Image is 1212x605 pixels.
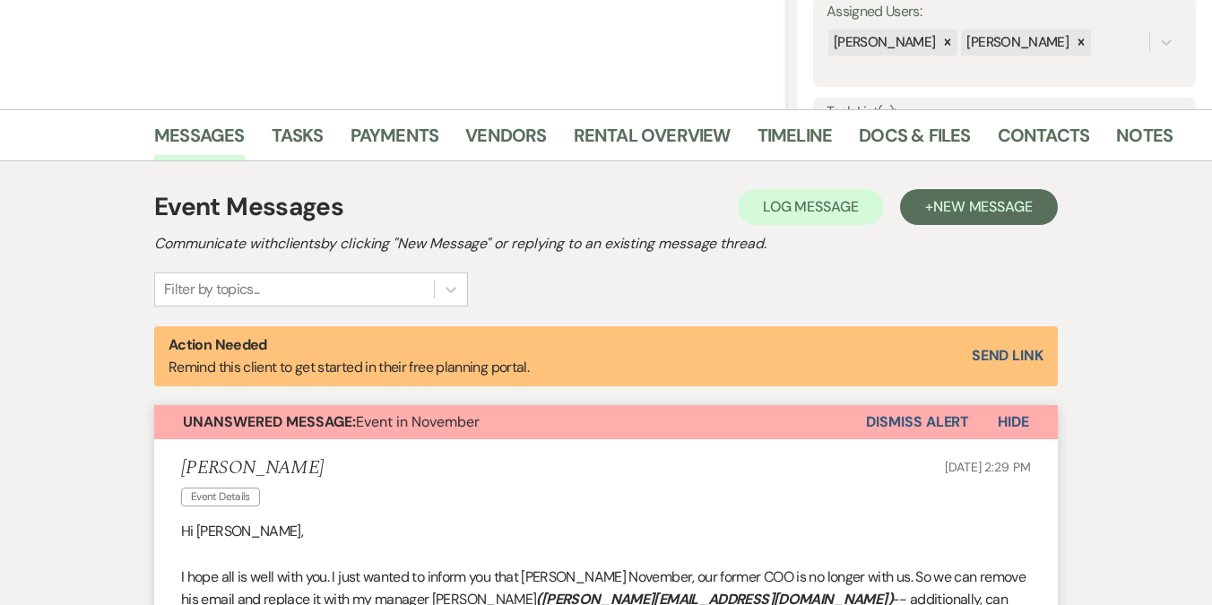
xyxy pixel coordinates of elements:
[351,121,439,160] a: Payments
[859,121,970,160] a: Docs & Files
[738,189,884,225] button: Log Message
[998,121,1090,160] a: Contacts
[763,197,859,216] span: Log Message
[900,189,1058,225] button: +New Message
[181,457,324,480] h5: [PERSON_NAME]
[181,520,1031,543] p: Hi [PERSON_NAME],
[169,333,529,379] p: Remind this client to get started in their free planning portal.
[272,121,324,160] a: Tasks
[933,197,1033,216] span: New Message
[183,412,356,431] strong: Unanswered Message:
[757,121,833,160] a: Timeline
[154,188,343,226] h1: Event Messages
[574,121,731,160] a: Rental Overview
[945,459,1031,475] span: [DATE] 2:29 PM
[969,405,1058,439] button: Hide
[154,121,245,160] a: Messages
[465,121,546,160] a: Vendors
[154,405,866,439] button: Unanswered Message:Event in November
[1116,121,1173,160] a: Notes
[998,412,1029,431] span: Hide
[961,30,1071,56] div: [PERSON_NAME]
[866,405,969,439] button: Dismiss Alert
[164,279,260,300] div: Filter by topics...
[169,335,267,354] strong: Action Needed
[181,488,260,506] span: Event Details
[828,30,939,56] div: [PERSON_NAME]
[827,99,1182,125] label: Task List(s):
[183,412,480,431] span: Event in November
[972,349,1043,363] button: Send Link
[154,233,1058,255] h2: Communicate with clients by clicking "New Message" or replying to an existing message thread.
